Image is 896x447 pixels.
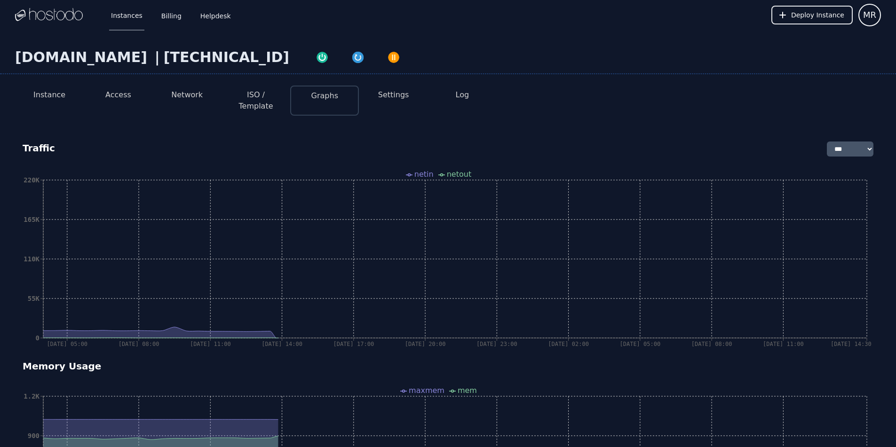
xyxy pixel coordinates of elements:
[105,89,131,101] button: Access
[340,49,376,64] button: Restart
[15,134,63,164] div: Traffic
[24,176,40,184] tspan: 220K
[164,49,289,66] div: [TECHNICAL_ID]
[351,51,365,64] img: Restart
[378,89,409,101] button: Settings
[387,51,400,64] img: Power Off
[24,255,40,263] tspan: 110K
[619,341,660,347] tspan: [DATE] 05:00
[333,341,374,347] tspan: [DATE] 17:00
[33,89,65,101] button: Instance
[409,386,444,395] span: maxmem
[691,341,732,347] tspan: [DATE] 08:00
[15,49,151,66] div: [DOMAIN_NAME]
[15,8,83,22] img: Logo
[316,51,329,64] img: Power On
[28,295,40,302] tspan: 55K
[15,352,881,380] div: Memory Usage
[791,10,844,20] span: Deploy Instance
[262,341,302,347] tspan: [DATE] 14:00
[119,341,159,347] tspan: [DATE] 08:00
[447,170,471,179] span: netout
[171,89,203,101] button: Network
[863,8,876,22] span: MR
[229,89,283,112] button: ISO / Template
[36,334,40,342] tspan: 0
[763,341,804,347] tspan: [DATE] 11:00
[304,49,340,64] button: Power On
[831,341,872,347] tspan: [DATE] 14:30
[151,49,164,66] div: |
[414,170,434,179] span: netin
[476,341,517,347] tspan: [DATE] 23:00
[47,341,87,347] tspan: [DATE] 05:00
[405,341,446,347] tspan: [DATE] 20:00
[858,4,881,26] button: User menu
[28,432,40,439] tspan: 900
[190,341,231,347] tspan: [DATE] 11:00
[548,341,589,347] tspan: [DATE] 02:00
[456,89,469,101] button: Log
[458,386,477,395] span: mem
[376,49,412,64] button: Power Off
[24,216,40,223] tspan: 165K
[771,6,853,24] button: Deploy Instance
[311,90,338,102] button: Graphs
[24,392,40,400] tspan: 1.2K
